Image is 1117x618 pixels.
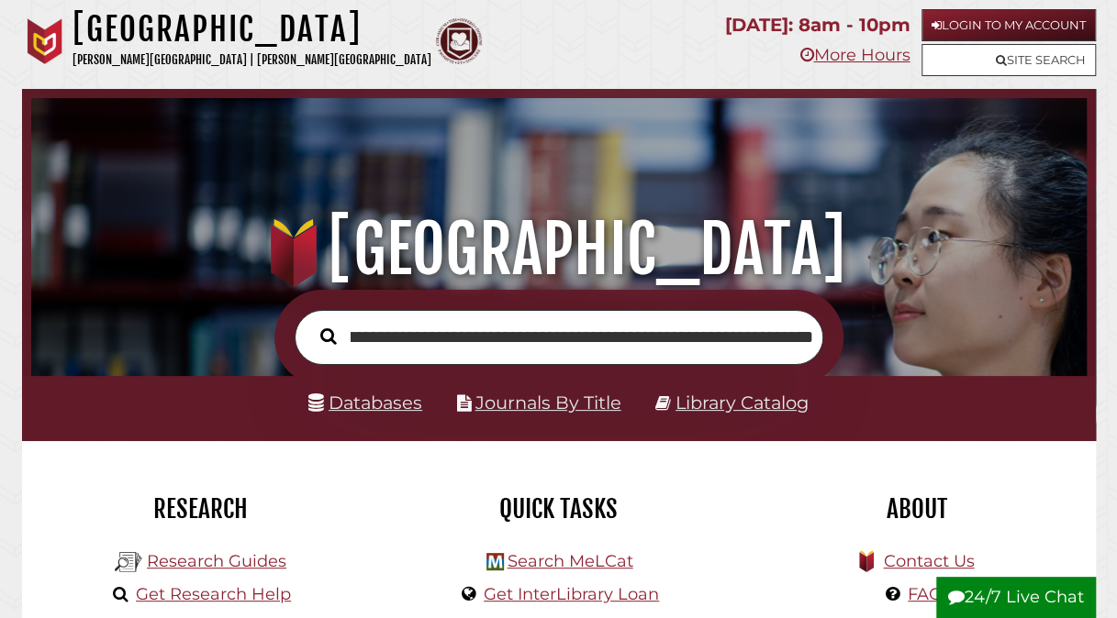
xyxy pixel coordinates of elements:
[475,392,621,414] a: Journals By Title
[922,9,1096,41] a: Login to My Account
[308,392,422,414] a: Databases
[22,18,68,64] img: Calvin University
[883,551,974,571] a: Contact Us
[320,327,337,345] i: Search
[507,551,632,571] a: Search MeLCat
[136,584,291,604] a: Get Research Help
[147,551,286,571] a: Research Guides
[73,50,431,71] p: [PERSON_NAME][GEOGRAPHIC_DATA] | [PERSON_NAME][GEOGRAPHIC_DATA]
[799,45,910,65] a: More Hours
[922,44,1096,76] a: Site Search
[394,493,724,524] h2: Quick Tasks
[484,584,659,604] a: Get InterLibrary Loan
[36,493,366,524] h2: Research
[48,209,1070,290] h1: [GEOGRAPHIC_DATA]
[486,553,504,570] img: Hekman Library Logo
[73,9,431,50] h1: [GEOGRAPHIC_DATA]
[436,18,482,64] img: Calvin Theological Seminary
[311,324,346,349] button: Search
[724,9,910,41] p: [DATE]: 8am - 10pm
[676,392,809,414] a: Library Catalog
[115,548,142,576] img: Hekman Library Logo
[908,584,951,604] a: FAQs
[752,493,1082,524] h2: About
